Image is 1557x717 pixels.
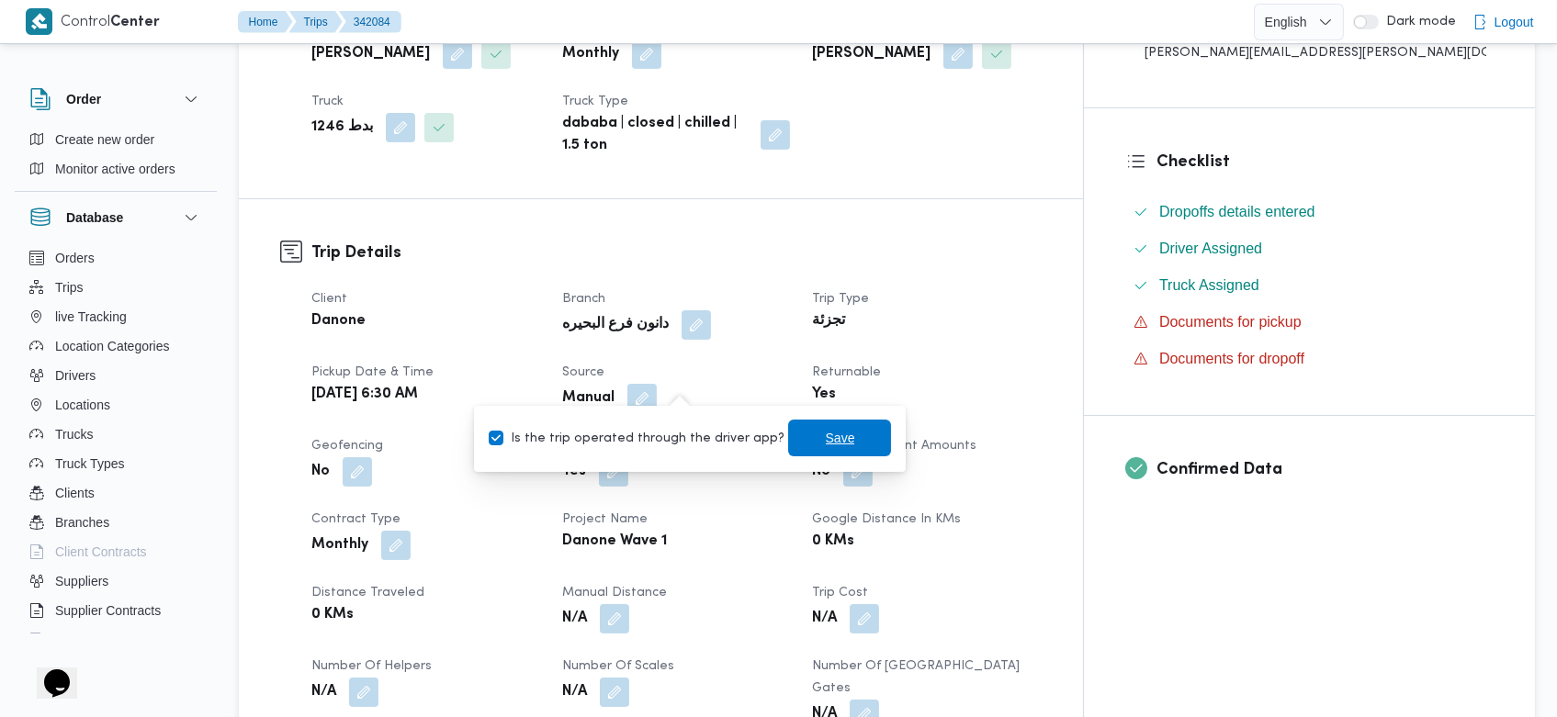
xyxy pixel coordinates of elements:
[812,531,854,553] b: 0 KMs
[311,440,383,452] span: Geofencing
[826,427,855,449] span: Save
[812,660,1020,694] span: Number of [GEOGRAPHIC_DATA] Gates
[812,293,869,305] span: Trip Type
[311,660,432,672] span: Number of Helpers
[1159,204,1315,219] span: Dropoffs details entered
[1126,197,1494,227] button: Dropoffs details entered
[66,88,101,110] h3: Order
[311,534,368,556] b: Monthly
[1159,314,1302,330] span: Documents for pickup
[22,302,209,331] button: live Tracking
[22,596,209,625] button: Supplier Contracts
[812,587,868,599] span: Trip Cost
[55,364,96,387] span: Drivers
[22,478,209,508] button: Clients
[29,207,202,229] button: Database
[1126,271,1494,300] button: Truck Assigned
[55,335,170,357] span: Location Categories
[66,207,123,229] h3: Database
[311,681,336,703] b: N/A
[22,331,209,361] button: Location Categories
[55,276,84,298] span: Trips
[1159,348,1304,370] span: Documents for dropoff
[1159,274,1259,297] span: Truck Assigned
[15,243,217,641] div: Database
[311,384,418,406] b: [DATE] 6:30 AM
[311,117,373,139] b: بدط 1246
[562,513,648,525] span: Project Name
[22,420,209,449] button: Trucks
[1156,150,1494,174] h3: Checklist
[55,423,93,445] span: Trucks
[562,531,667,553] b: Danone Wave 1
[311,95,344,107] span: Truck
[1134,43,1486,62] div: [PERSON_NAME][EMAIL_ADDRESS][PERSON_NAME][DOMAIN_NAME]
[562,387,615,409] b: Manual
[562,366,604,378] span: Source
[22,273,209,302] button: Trips
[1495,11,1534,33] span: Logout
[562,293,605,305] span: Branch
[562,681,587,703] b: N/A
[55,570,108,592] span: Suppliers
[111,16,161,29] b: Center
[562,43,619,65] b: Monthly
[55,629,101,651] span: Devices
[1159,311,1302,333] span: Documents for pickup
[489,428,784,450] label: Is the trip operated through the driver app?
[1159,277,1259,293] span: Truck Assigned
[22,566,209,596] button: Suppliers
[812,384,836,406] b: Yes
[812,366,881,378] span: Returnable
[311,241,1042,265] h3: Trip Details
[311,310,366,332] b: Danone
[1159,201,1315,223] span: Dropoffs details entered
[562,660,674,672] span: Number of Scales
[55,541,147,563] span: Client Contracts
[289,11,343,33] button: Trips
[812,310,845,332] b: تجزئة
[1126,344,1494,374] button: Documents for dropoff
[1465,4,1541,40] button: Logout
[1159,241,1262,256] span: Driver Assigned
[812,608,837,630] b: N/A
[562,95,628,107] span: Truck Type
[15,125,217,191] div: Order
[29,88,202,110] button: Order
[55,158,175,180] span: Monitor active orders
[18,644,77,699] iframe: chat widget
[1159,238,1262,260] span: Driver Assigned
[1126,308,1494,337] button: Documents for pickup
[562,608,587,630] b: N/A
[26,8,52,35] img: X8yXhbKr1z7QwAAAABJRU5ErkJggg==
[788,420,891,456] button: Save
[311,43,430,65] b: [PERSON_NAME]
[22,125,209,154] button: Create new order
[22,537,209,566] button: Client Contracts
[55,482,95,504] span: Clients
[812,43,931,65] b: [PERSON_NAME]
[339,11,401,33] button: 342084
[812,513,961,525] span: Google distance in KMs
[22,449,209,478] button: Truck Types
[22,361,209,390] button: Drivers
[311,513,401,525] span: Contract Type
[22,508,209,537] button: Branches
[55,394,110,416] span: Locations
[238,11,293,33] button: Home
[55,453,124,475] span: Truck Types
[1379,15,1456,29] span: Dark mode
[55,306,127,328] span: live Tracking
[55,247,95,269] span: Orders
[311,366,434,378] span: Pickup date & time
[1159,351,1304,366] span: Documents for dropoff
[55,599,161,622] span: Supplier Contracts
[311,604,354,626] b: 0 KMs
[55,129,154,151] span: Create new order
[311,293,347,305] span: Client
[55,511,109,533] span: Branches
[562,587,667,599] span: Manual Distance
[311,587,424,599] span: Distance Traveled
[1156,457,1494,482] h3: Confirmed Data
